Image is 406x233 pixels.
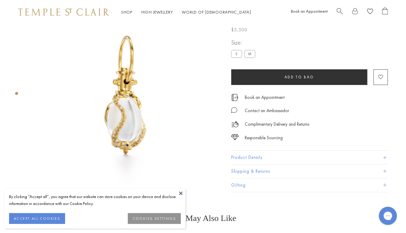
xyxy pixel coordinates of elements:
[121,9,132,15] a: ShopShop
[128,213,181,224] button: COOKIES SETTINGS
[291,8,328,14] a: Book an Appointment
[231,120,239,128] img: icon_delivery.svg
[231,165,388,178] button: Shipping & Returns
[121,8,251,16] nav: Main navigation
[231,50,242,58] label: S
[367,8,373,17] a: View Wishlist
[9,193,181,207] div: By clicking “Accept all”, you agree that our website can store cookies on your device and disclos...
[376,205,400,227] iframe: Gorgias live chat messenger
[18,8,109,16] img: Temple St. Clair
[245,120,309,128] p: Complimentary Delivery and Returns
[382,8,388,17] a: Open Shopping Bag
[245,107,289,114] div: Contact an Ambassador
[245,94,285,101] a: Book an Appointment
[9,213,65,224] button: ACCEPT ALL COOKIES
[231,69,367,85] button: Add to bag
[15,90,18,100] div: Product gallery navigation
[231,94,238,101] img: icon_appointment.svg
[231,38,258,48] span: Size:
[244,50,255,58] label: M
[245,134,283,141] div: Responsible Sourcing
[285,74,314,80] span: Add to bag
[182,9,251,15] a: World of [DEMOGRAPHIC_DATA]World of [DEMOGRAPHIC_DATA]
[231,178,388,192] button: Gifting
[231,26,247,34] span: $5,500
[337,8,343,17] a: Search
[231,107,237,113] img: MessageIcon-01_2.svg
[231,134,239,140] img: icon_sourcing.svg
[141,9,173,15] a: High JewelleryHigh Jewellery
[24,213,382,223] h3: You May Also Like
[231,151,388,164] button: Product Details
